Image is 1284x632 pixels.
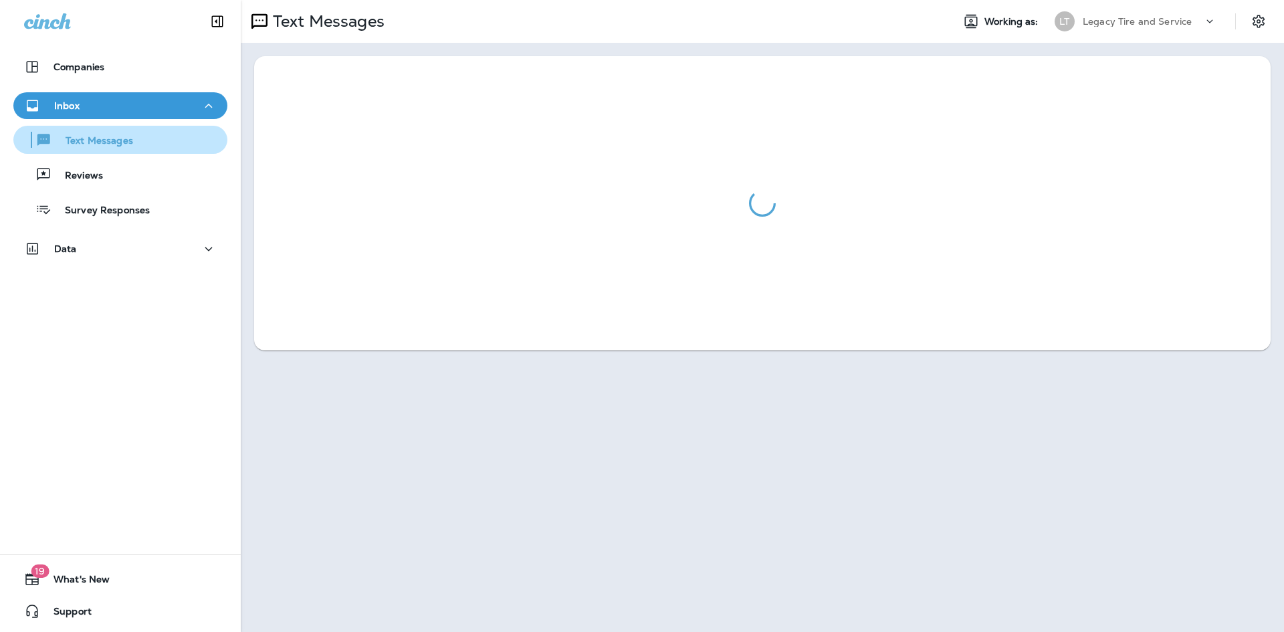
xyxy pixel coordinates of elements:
[13,566,227,593] button: 19What's New
[51,170,103,183] p: Reviews
[199,8,236,35] button: Collapse Sidebar
[13,92,227,119] button: Inbox
[40,606,92,622] span: Support
[54,100,80,111] p: Inbox
[51,205,150,217] p: Survey Responses
[13,126,227,154] button: Text Messages
[13,195,227,223] button: Survey Responses
[984,16,1041,27] span: Working as:
[54,243,77,254] p: Data
[13,54,227,80] button: Companies
[31,564,49,578] span: 19
[1247,9,1271,33] button: Settings
[52,135,133,148] p: Text Messages
[13,161,227,189] button: Reviews
[13,598,227,625] button: Support
[40,574,110,590] span: What's New
[13,235,227,262] button: Data
[53,62,104,72] p: Companies
[1055,11,1075,31] div: LT
[267,11,385,31] p: Text Messages
[1083,16,1192,27] p: Legacy Tire and Service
